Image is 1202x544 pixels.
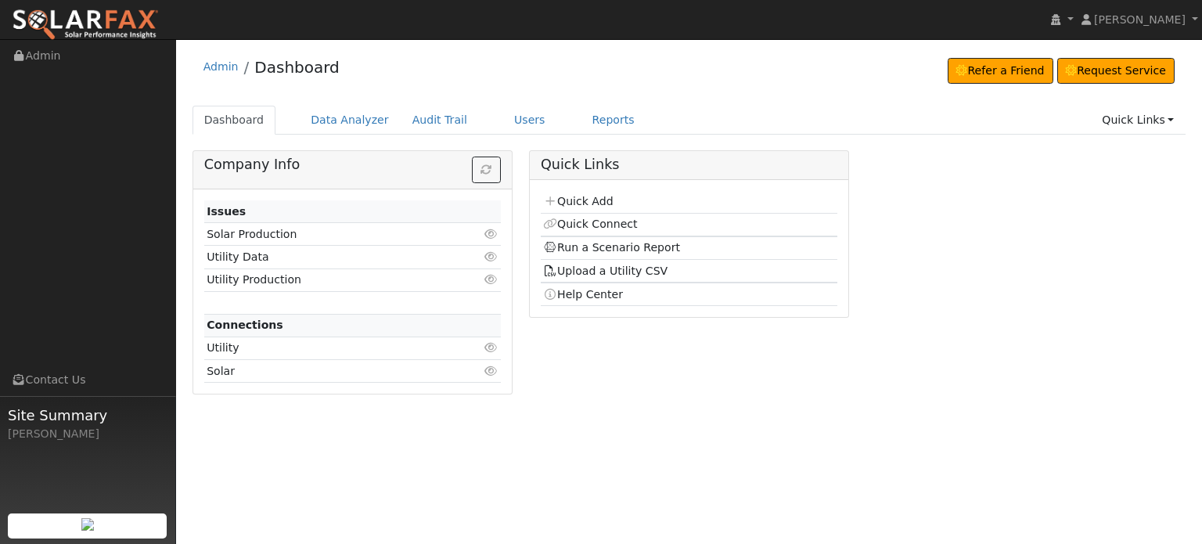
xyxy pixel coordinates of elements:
[484,229,498,240] i: Click to view
[581,106,646,135] a: Reports
[484,274,498,285] i: Click to view
[484,251,498,262] i: Click to view
[204,157,501,173] h5: Company Info
[401,106,479,135] a: Audit Trail
[193,106,276,135] a: Dashboard
[203,60,239,73] a: Admin
[8,426,167,442] div: [PERSON_NAME]
[12,9,159,41] img: SolarFax
[204,223,453,246] td: Solar Production
[204,246,453,268] td: Utility Data
[948,58,1053,85] a: Refer a Friend
[541,157,837,173] h5: Quick Links
[502,106,557,135] a: Users
[204,268,453,291] td: Utility Production
[543,218,637,230] a: Quick Connect
[254,58,340,77] a: Dashboard
[543,288,623,301] a: Help Center
[207,319,283,331] strong: Connections
[204,360,453,383] td: Solar
[1094,13,1186,26] span: [PERSON_NAME]
[207,205,246,218] strong: Issues
[543,265,668,277] a: Upload a Utility CSV
[484,366,498,376] i: Click to view
[1090,106,1186,135] a: Quick Links
[543,195,613,207] a: Quick Add
[8,405,167,426] span: Site Summary
[204,337,453,359] td: Utility
[1057,58,1175,85] a: Request Service
[484,342,498,353] i: Click to view
[81,518,94,531] img: retrieve
[299,106,401,135] a: Data Analyzer
[543,241,680,254] a: Run a Scenario Report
